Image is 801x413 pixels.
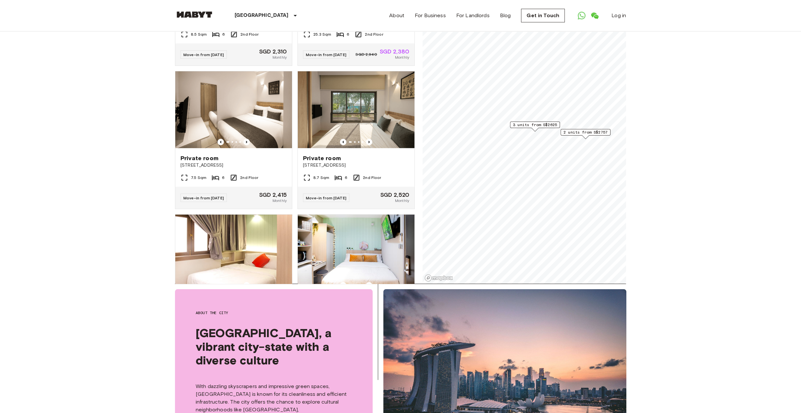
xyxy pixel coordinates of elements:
span: 6 [222,31,225,37]
span: 8.5 Sqm [191,31,207,37]
span: Move-in from [DATE] [183,195,224,200]
a: Marketing picture of unit SG-01-127-001-004Previous imagePrevious imagePrivate room[STREET_ADDRES... [175,71,292,209]
a: Open WeChat [588,9,601,22]
button: Previous image [243,282,250,289]
a: Log in [611,12,626,19]
button: Previous image [217,282,224,289]
button: Previous image [340,139,346,145]
span: Private room [303,154,341,162]
span: 2nd Floor [240,175,258,181]
a: Marketing picture of unit SG-01-127-001-002Previous imagePrevious imagePrivate room[STREET_ADDRES... [297,71,415,209]
a: Open WhatsApp [575,9,588,22]
span: 6 [345,175,347,181]
span: Monthly [273,198,287,204]
span: 2nd Floor [365,31,383,37]
a: About [389,12,404,19]
a: Get in Touch [521,9,565,22]
img: Habyt [175,11,214,18]
button: Previous image [340,282,346,289]
span: Monthly [273,54,287,60]
button: Previous image [366,282,372,289]
span: SGD 2,310 [259,49,287,54]
a: Blog [500,12,511,19]
span: Move-in from [DATE] [306,52,346,57]
span: Monthly [395,54,409,60]
span: 8.7 Sqm [313,175,329,181]
span: Private room [180,154,218,162]
span: SGD 2,415 [259,192,287,198]
a: For Landlords [456,12,490,19]
span: SGD 2,380 [380,49,409,54]
button: Previous image [217,139,224,145]
span: Move-in from [DATE] [306,195,346,200]
span: SGD 2,520 [380,192,409,198]
span: [STREET_ADDRESS] [303,162,409,169]
button: Previous image [243,139,250,145]
button: Previous image [366,139,372,145]
span: Move-in from [DATE] [183,52,224,57]
span: About the city [196,310,352,316]
a: Mapbox logo [424,274,453,282]
img: Marketing picture of unit SG-01-111-006-001 [175,215,292,292]
p: [GEOGRAPHIC_DATA] [235,12,289,19]
span: SGD 2,940 [355,52,377,57]
a: For Business [415,12,446,19]
img: Marketing picture of unit SG-01-127-001-004 [175,71,292,149]
span: 25.3 Sqm [313,31,331,37]
span: 2nd Floor [240,31,259,37]
span: 2 units from S$2757 [563,129,608,135]
div: Map marker [510,122,560,132]
img: Marketing picture of unit SG-01-111-002-001 [298,215,414,292]
span: 6 [347,31,349,37]
span: [GEOGRAPHIC_DATA], a vibrant city-state with a diverse culture [196,326,352,367]
span: 7.5 Sqm [191,175,206,181]
span: [STREET_ADDRESS] [180,162,287,169]
img: Marketing picture of unit SG-01-127-001-002 [298,71,414,149]
a: Marketing picture of unit SG-01-111-002-001Previous imagePrevious imageStudio[STREET_ADDRESS]14 S... [297,214,415,352]
span: 6 [222,175,225,181]
div: Map marker [561,129,610,139]
a: Marketing picture of unit SG-01-111-006-001Previous imagePrevious imageStudio[STREET_ADDRESS]14 S... [175,214,292,352]
span: Monthly [395,198,409,204]
span: 2nd Floor [363,175,381,181]
span: 3 units from S$2625 [513,122,557,128]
